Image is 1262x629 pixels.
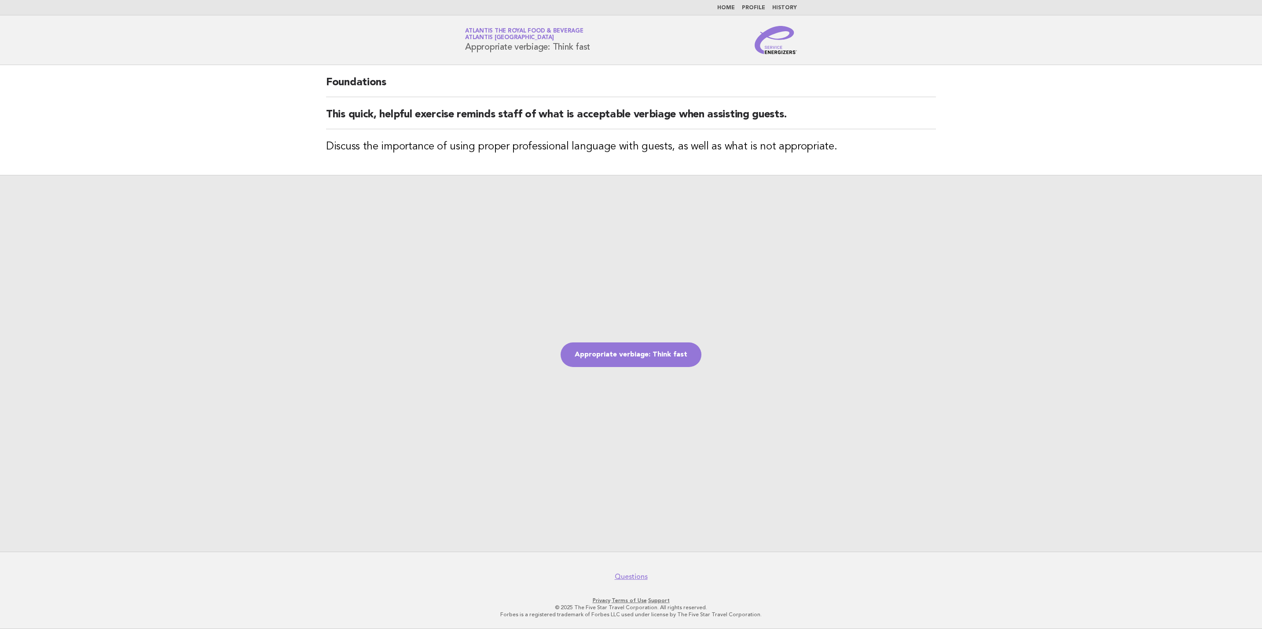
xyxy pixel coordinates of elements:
[615,572,648,581] a: Questions
[772,5,797,11] a: History
[648,597,670,604] a: Support
[593,597,610,604] a: Privacy
[755,26,797,54] img: Service Energizers
[742,5,765,11] a: Profile
[326,76,936,97] h2: Foundations
[362,611,900,618] p: Forbes is a registered trademark of Forbes LLC used under license by The Five Star Travel Corpora...
[561,342,701,367] a: Appropriate verbiage: Think fast
[465,35,554,41] span: Atlantis [GEOGRAPHIC_DATA]
[326,108,936,129] h2: This quick, helpful exercise reminds staff of what is acceptable verbiage when assisting guests.
[326,140,936,154] h3: Discuss the importance of using proper professional language with guests, as well as what is not ...
[362,604,900,611] p: © 2025 The Five Star Travel Corporation. All rights reserved.
[612,597,647,604] a: Terms of Use
[465,29,590,51] h1: Appropriate verbiage: Think fast
[465,28,583,40] a: Atlantis the Royal Food & BeverageAtlantis [GEOGRAPHIC_DATA]
[717,5,735,11] a: Home
[362,597,900,604] p: · ·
